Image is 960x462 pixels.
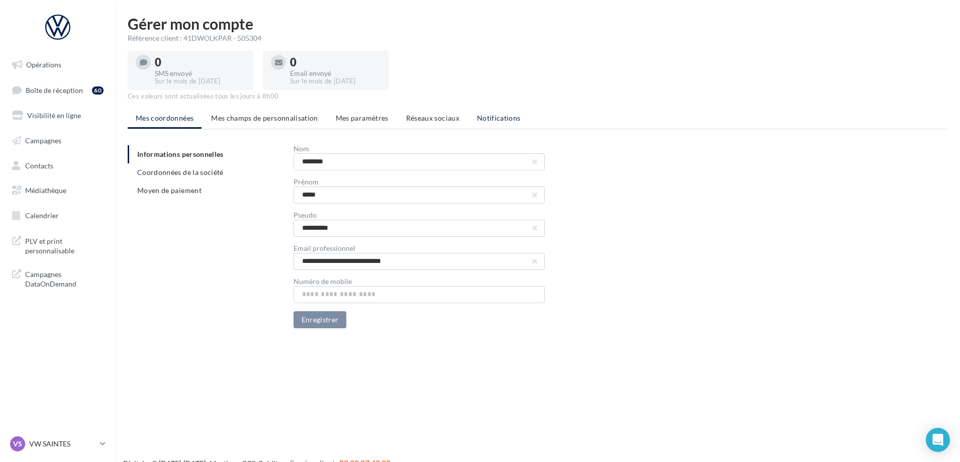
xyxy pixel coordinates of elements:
[294,245,545,252] div: Email professionnel
[6,180,110,201] a: Médiathèque
[6,205,110,226] a: Calendrier
[13,439,22,449] span: VS
[26,60,61,69] span: Opérations
[477,114,521,122] span: Notifications
[25,186,66,195] span: Médiathèque
[6,79,110,101] a: Boîte de réception60
[336,114,389,122] span: Mes paramètres
[6,155,110,176] a: Contacts
[294,145,545,152] div: Nom
[6,105,110,126] a: Visibilité en ligne
[137,168,224,176] span: Coordonnées de la société
[6,130,110,151] a: Campagnes
[6,263,110,293] a: Campagnes DataOnDemand
[25,211,59,220] span: Calendrier
[25,136,61,145] span: Campagnes
[92,86,104,95] div: 60
[128,16,948,31] h1: Gérer mon compte
[26,85,83,94] span: Boîte de réception
[290,57,380,68] div: 0
[6,54,110,75] a: Opérations
[128,92,948,101] div: Ces valeurs sont actualisées tous les jours à 8h00
[155,77,245,86] div: Sur le mois de [DATE]
[290,77,380,86] div: Sur le mois de [DATE]
[294,311,347,328] button: Enregistrer
[6,230,110,260] a: PLV et print personnalisable
[155,57,245,68] div: 0
[25,267,104,289] span: Campagnes DataOnDemand
[406,114,459,122] span: Réseaux sociaux
[29,439,96,449] p: VW SAINTES
[926,428,950,452] div: Open Intercom Messenger
[294,278,545,285] div: Numéro de mobile
[8,434,108,453] a: VS VW SAINTES
[294,178,545,186] div: Prénom
[294,212,545,219] div: Pseudo
[290,70,380,77] div: Email envoyé
[27,111,81,120] span: Visibilité en ligne
[211,114,318,122] span: Mes champs de personnalisation
[25,161,53,169] span: Contacts
[25,234,104,256] span: PLV et print personnalisable
[128,33,948,43] div: Référence client : 41DWOLKPAR - 505304
[155,70,245,77] div: SMS envoyé
[137,186,202,195] span: Moyen de paiement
